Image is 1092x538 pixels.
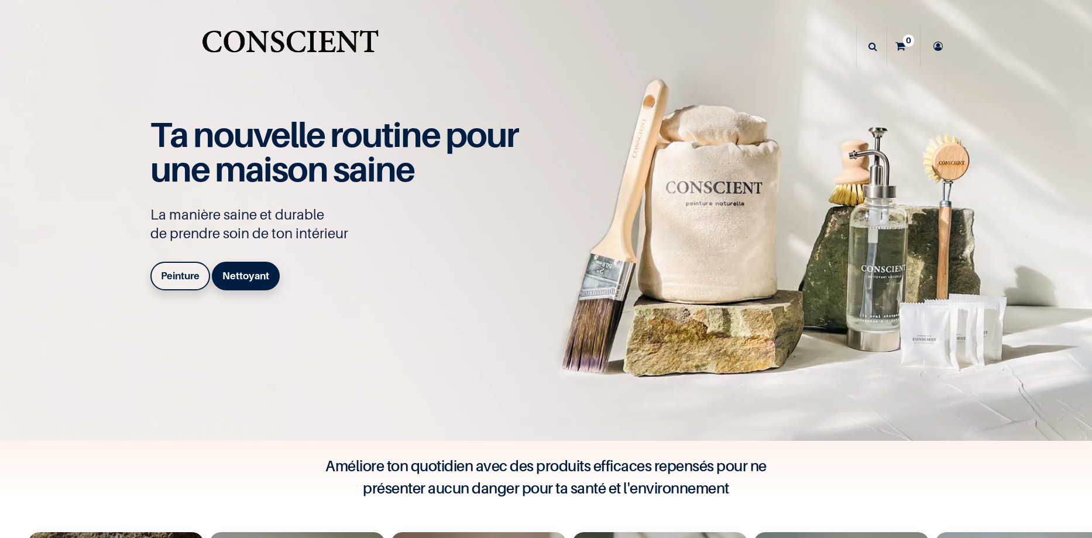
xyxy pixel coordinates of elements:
[222,270,269,282] b: Nettoyant
[150,114,518,190] span: Ta nouvelle routine pour une maison saine
[200,23,380,70] a: Logo of Conscient
[150,262,210,290] a: Peinture
[1032,462,1087,518] iframe: Tidio Chat
[161,270,200,282] b: Peinture
[903,35,914,46] sup: 0
[312,455,780,499] h4: Améliore ton quotidien avec des produits efficaces repensés pour ne présenter aucun danger pour t...
[212,262,280,290] a: Nettoyant
[200,23,380,70] img: Conscient
[150,205,531,243] p: La manière saine et durable de prendre soin de ton intérieur
[887,26,920,67] a: 0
